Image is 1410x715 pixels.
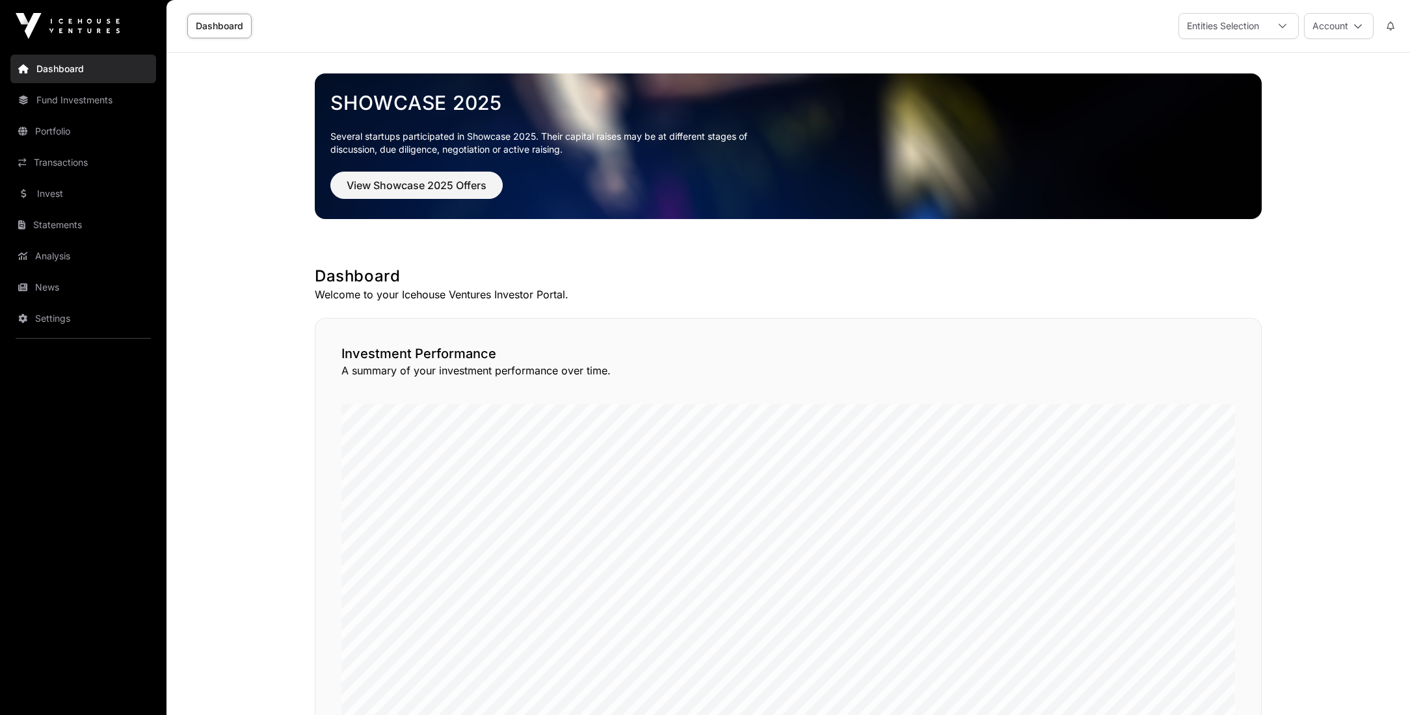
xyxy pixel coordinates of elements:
[10,86,156,114] a: Fund Investments
[330,172,503,199] button: View Showcase 2025 Offers
[330,130,767,156] p: Several startups participated in Showcase 2025. Their capital raises may be at different stages o...
[1304,13,1374,39] button: Account
[16,13,120,39] img: Icehouse Ventures Logo
[10,117,156,146] a: Portfolio
[187,14,252,38] a: Dashboard
[341,363,1235,378] p: A summary of your investment performance over time.
[347,177,486,193] span: View Showcase 2025 Offers
[341,344,1235,363] h2: Investment Performance
[10,179,156,208] a: Invest
[10,304,156,333] a: Settings
[10,273,156,302] a: News
[1179,14,1267,38] div: Entities Selection
[315,287,1262,302] p: Welcome to your Icehouse Ventures Investor Portal.
[315,73,1262,219] img: Showcase 2025
[10,55,156,83] a: Dashboard
[330,91,1246,114] a: Showcase 2025
[330,185,503,198] a: View Showcase 2025 Offers
[315,266,1262,287] h1: Dashboard
[10,242,156,270] a: Analysis
[10,211,156,239] a: Statements
[10,148,156,177] a: Transactions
